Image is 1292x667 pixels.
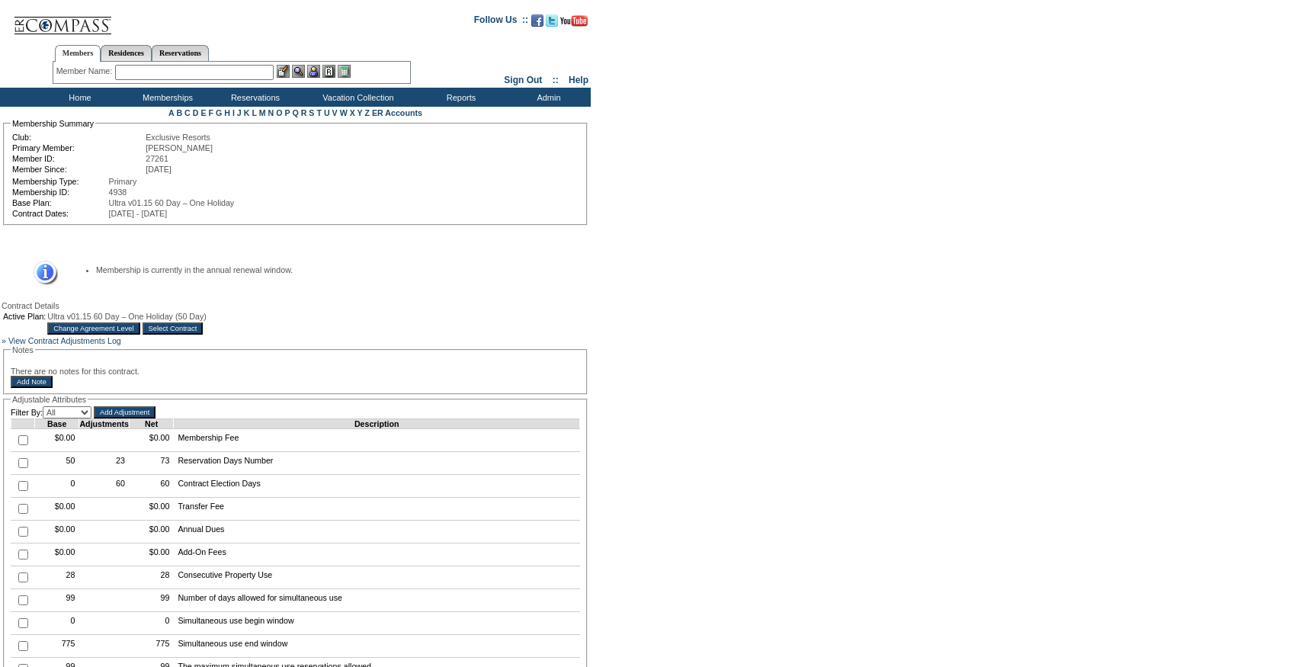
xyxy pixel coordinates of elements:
[292,65,305,78] img: View
[34,88,122,107] td: Home
[2,336,121,345] a: » View Contract Adjustments Log
[176,108,182,117] a: B
[13,4,112,35] img: Compass Home
[12,198,107,207] td: Base Plan:
[129,635,173,658] td: 775
[12,133,144,142] td: Club:
[174,452,580,475] td: Reservation Days Number
[109,177,137,186] span: Primary
[364,108,370,117] a: Z
[184,108,191,117] a: C
[129,475,173,498] td: 60
[35,544,79,566] td: $0.00
[174,475,580,498] td: Contract Election Days
[503,88,591,107] td: Admin
[12,165,144,174] td: Member Since:
[79,475,130,498] td: 60
[12,188,107,197] td: Membership ID:
[12,177,107,186] td: Membership Type:
[168,108,174,117] a: A
[569,75,588,85] a: Help
[553,75,559,85] span: ::
[174,521,580,544] td: Annual Dues
[11,367,139,376] span: There are no notes for this contract.
[146,133,210,142] span: Exclusive Resorts
[129,544,173,566] td: $0.00
[338,65,351,78] img: b_calculator.gif
[129,612,173,635] td: 0
[208,108,213,117] a: F
[232,108,235,117] a: I
[129,521,173,544] td: $0.00
[35,521,79,544] td: $0.00
[35,419,79,429] td: Base
[301,108,307,117] a: R
[109,188,127,197] span: 4938
[316,108,322,117] a: T
[35,429,79,452] td: $0.00
[174,544,580,566] td: Add-On Fees
[109,198,235,207] span: Ultra v01.15 60 Day – One Holiday
[35,589,79,612] td: 99
[35,612,79,635] td: 0
[143,322,204,335] input: Select Contract
[268,108,274,117] a: N
[94,406,155,418] input: Add Adjustment
[324,108,330,117] a: U
[174,429,580,452] td: Membership Fee
[35,635,79,658] td: 775
[12,154,144,163] td: Member ID:
[174,566,580,589] td: Consecutive Property Use
[11,345,35,354] legend: Notes
[55,45,101,62] a: Members
[357,108,363,117] a: Y
[79,419,130,429] td: Adjustments
[415,88,503,107] td: Reports
[47,312,207,321] span: Ultra v01.15 60 Day – One Holiday (50 Day)
[146,143,213,152] span: [PERSON_NAME]
[109,209,168,218] span: [DATE] - [DATE]
[35,475,79,498] td: 0
[101,45,152,61] a: Residences
[322,65,335,78] img: Reservations
[224,108,230,117] a: H
[12,143,144,152] td: Primary Member:
[129,566,173,589] td: 28
[276,108,282,117] a: O
[372,108,422,117] a: ER Accounts
[3,312,46,321] td: Active Plan:
[79,452,130,475] td: 23
[129,498,173,521] td: $0.00
[129,419,173,429] td: Net
[2,301,589,310] div: Contract Details
[129,429,173,452] td: $0.00
[285,108,290,117] a: P
[546,19,558,28] a: Follow us on Twitter
[11,376,53,388] input: Add Note
[11,406,91,418] td: Filter By:
[122,88,210,107] td: Memberships
[277,65,290,78] img: b_edit.gif
[174,419,580,429] td: Description
[35,566,79,589] td: 28
[35,498,79,521] td: $0.00
[12,209,107,218] td: Contract Dates:
[96,265,565,274] li: Membership is currently in the annual renewal window.
[210,88,297,107] td: Reservations
[35,452,79,475] td: 50
[174,612,580,635] td: Simultaneous use begin window
[129,589,173,612] td: 99
[146,154,168,163] span: 27261
[174,498,580,521] td: Transfer Fee
[174,635,580,658] td: Simultaneous use end window
[292,108,298,117] a: Q
[297,88,415,107] td: Vacation Collection
[546,14,558,27] img: Follow us on Twitter
[332,108,338,117] a: V
[237,108,242,117] a: J
[504,75,542,85] a: Sign Out
[350,108,355,117] a: X
[340,108,348,117] a: W
[174,589,580,612] td: Number of days allowed for simultaneous use
[259,108,266,117] a: M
